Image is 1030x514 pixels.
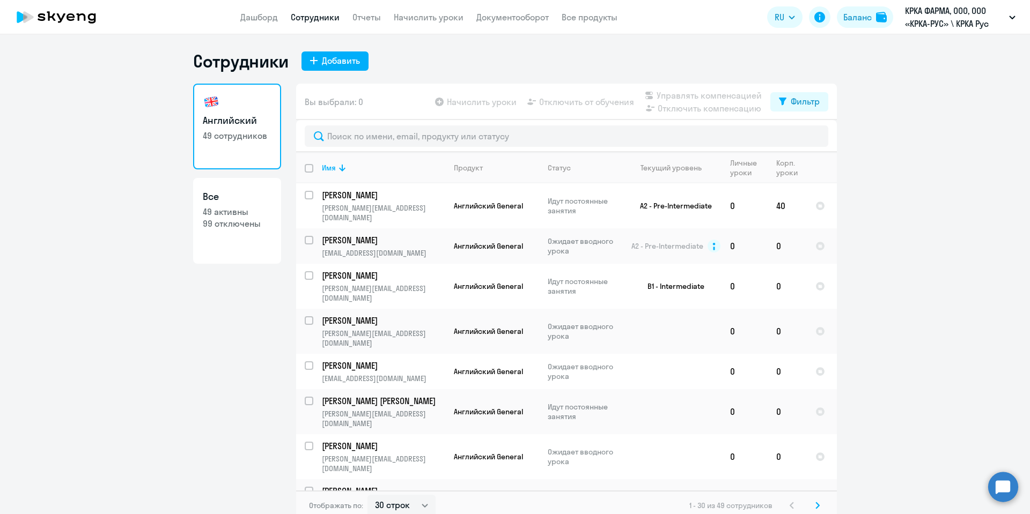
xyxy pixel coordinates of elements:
[454,163,483,173] div: Продукт
[843,11,872,24] div: Баланс
[203,190,271,204] h3: Все
[622,264,722,309] td: B1 - Intermediate
[630,163,721,173] div: Текущий уровень
[322,163,445,173] div: Имя
[689,501,772,510] span: 1 - 30 из 49 сотрудников
[730,158,767,177] div: Личные уроки
[322,270,443,281] p: [PERSON_NAME]
[322,189,445,201] a: [PERSON_NAME]
[837,6,893,28] button: Балансbalance
[322,234,445,246] a: [PERSON_NAME]
[722,264,768,309] td: 0
[322,270,445,281] a: [PERSON_NAME]
[722,228,768,264] td: 0
[548,362,621,381] p: Ожидает вводного урока
[454,326,523,336] span: Английский General
[768,434,807,479] td: 0
[768,183,807,228] td: 40
[309,501,363,510] span: Отображать по:
[454,367,523,376] span: Английский General
[322,163,336,173] div: Имя
[322,395,445,407] a: [PERSON_NAME] [PERSON_NAME]
[548,322,621,341] p: Ожидает вводного урока
[322,440,443,452] p: [PERSON_NAME]
[322,454,445,473] p: [PERSON_NAME][EMAIL_ADDRESS][DOMAIN_NAME]
[322,54,360,67] div: Добавить
[791,95,820,108] div: Фильтр
[322,234,443,246] p: [PERSON_NAME]
[203,218,271,229] p: 99 отключены
[193,50,289,72] h1: Сотрудники
[631,241,703,251] span: A2 - Pre-Intermediate
[900,4,1021,30] button: КРКА ФАРМА, ООО, ООО «КРКА-РУС» \ КРКА Рус
[203,114,271,128] h3: Английский
[322,284,445,303] p: [PERSON_NAME][EMAIL_ADDRESS][DOMAIN_NAME]
[305,95,363,108] span: Вы выбрали: 0
[322,374,445,383] p: [EMAIL_ADDRESS][DOMAIN_NAME]
[768,264,807,309] td: 0
[776,158,799,177] div: Корп. уроки
[322,329,445,348] p: [PERSON_NAME][EMAIL_ADDRESS][DOMAIN_NAME]
[776,158,806,177] div: Корп. уроки
[454,407,523,416] span: Английский General
[768,389,807,434] td: 0
[203,93,220,110] img: english
[454,452,523,461] span: Английский General
[305,125,828,147] input: Поиск по имени, email, продукту или статусу
[722,389,768,434] td: 0
[322,485,445,497] a: [PERSON_NAME]
[352,12,381,23] a: Отчеты
[240,12,278,23] a: Дашборд
[730,158,760,177] div: Личные уроки
[301,51,369,71] button: Добавить
[322,409,445,428] p: [PERSON_NAME][EMAIL_ADDRESS][DOMAIN_NAME]
[454,201,523,211] span: Английский General
[322,360,443,371] p: [PERSON_NAME]
[322,203,445,222] p: [PERSON_NAME][EMAIL_ADDRESS][DOMAIN_NAME]
[548,277,621,296] p: Идут постоянные занятия
[322,485,443,497] p: [PERSON_NAME]
[322,360,445,371] a: [PERSON_NAME]
[562,12,617,23] a: Все продукты
[622,183,722,228] td: A2 - Pre-Intermediate
[641,163,702,173] div: Текущий уровень
[767,6,803,28] button: RU
[876,12,887,23] img: balance
[548,196,621,215] p: Идут постоянные занятия
[322,189,443,201] p: [PERSON_NAME]
[193,84,281,169] a: Английский49 сотрудников
[722,183,768,228] td: 0
[548,163,621,173] div: Статус
[476,12,549,23] a: Документооборот
[548,163,571,173] div: Статус
[322,315,443,326] p: [PERSON_NAME]
[322,315,445,326] a: [PERSON_NAME]
[722,309,768,354] td: 0
[768,228,807,264] td: 0
[454,163,539,173] div: Продукт
[548,236,621,256] p: Ожидает вводного урока
[768,354,807,389] td: 0
[548,402,621,421] p: Идут постоянные занятия
[193,178,281,264] a: Все49 активны99 отключены
[775,11,784,24] span: RU
[394,12,464,23] a: Начислить уроки
[454,241,523,251] span: Английский General
[203,206,271,218] p: 49 активны
[770,92,828,111] button: Фильтр
[722,434,768,479] td: 0
[322,248,445,258] p: [EMAIL_ADDRESS][DOMAIN_NAME]
[322,395,443,407] p: [PERSON_NAME] [PERSON_NAME]
[722,354,768,389] td: 0
[291,12,340,23] a: Сотрудники
[905,4,1005,30] p: КРКА ФАРМА, ООО, ООО «КРКА-РУС» \ КРКА Рус
[322,440,445,452] a: [PERSON_NAME]
[548,447,621,466] p: Ожидает вводного урока
[203,130,271,141] p: 49 сотрудников
[768,309,807,354] td: 0
[454,281,523,291] span: Английский General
